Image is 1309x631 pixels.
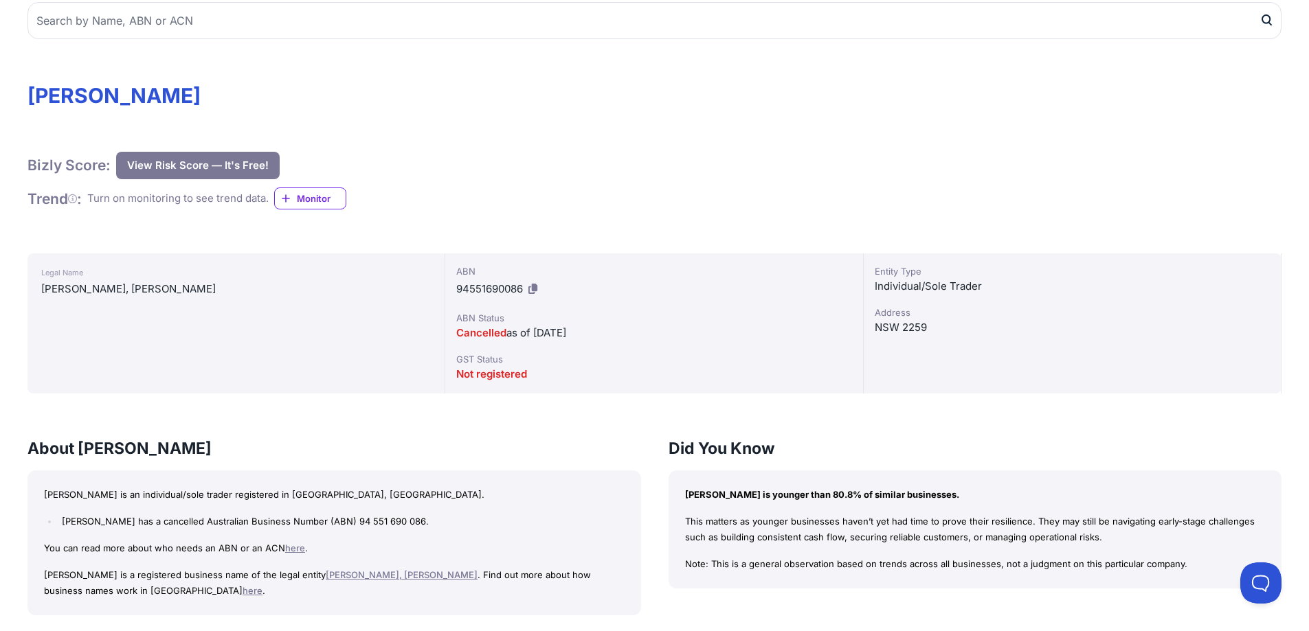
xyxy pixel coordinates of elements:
[456,311,851,325] div: ABN Status
[456,325,851,341] div: as of [DATE]
[285,542,305,553] a: here
[875,306,1270,319] div: Address
[41,281,431,297] div: [PERSON_NAME], [PERSON_NAME]
[44,567,625,599] p: [PERSON_NAME] is a registered business name of the legal entity . Find out more about how busines...
[27,190,82,208] h1: Trend :
[27,2,1282,39] input: Search by Name, ABN or ACN
[456,352,851,366] div: GST Status
[41,264,431,281] div: Legal Name
[685,514,1266,545] p: This matters as younger businesses haven’t yet had time to prove their resilience. They may still...
[875,264,1270,278] div: Entity Type
[326,569,478,580] a: [PERSON_NAME], [PERSON_NAME]
[274,187,346,209] a: Monitor
[875,319,1270,336] div: NSW 2259
[27,83,1282,108] h1: [PERSON_NAME]
[58,514,624,529] li: [PERSON_NAME] has a cancelled Australian Business Number (ABN) 94 551 690 086.
[27,437,641,459] h3: About [PERSON_NAME]
[685,556,1266,572] p: Note: This is a general observation based on trends across all businesses, not a judgment on this...
[456,264,851,278] div: ABN
[1240,562,1282,604] iframe: Toggle Customer Support
[669,437,1282,459] h3: Did You Know
[875,278,1270,295] div: Individual/Sole Trader
[44,540,625,556] p: You can read more about who needs an ABN or an ACN .
[27,156,111,174] h1: Bizly Score:
[456,282,523,295] span: 94551690086
[456,367,527,380] span: Not registered
[87,191,269,207] div: Turn on monitoring to see trend data.
[297,192,346,205] span: Monitor
[456,326,506,339] span: Cancelled
[116,152,280,179] button: View Risk Score — It's Free!
[243,585,262,596] a: here
[685,487,1266,503] p: [PERSON_NAME] is younger than 80.8% of similar businesses.
[44,487,625,503] p: [PERSON_NAME] is an individual/sole trader registered in [GEOGRAPHIC_DATA], [GEOGRAPHIC_DATA].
